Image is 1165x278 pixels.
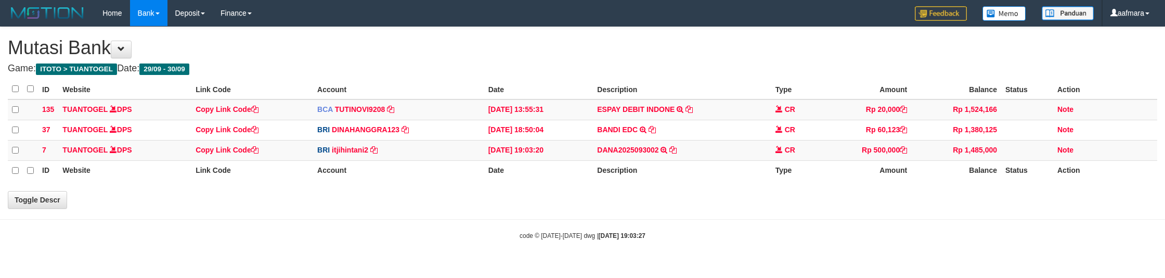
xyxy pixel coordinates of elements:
[191,160,313,181] th: Link Code
[196,146,258,154] a: Copy Link Code
[593,160,771,181] th: Description
[484,120,593,140] td: [DATE] 18:50:04
[1053,160,1157,181] th: Action
[332,125,399,134] a: DINAHANGGRA123
[484,140,593,160] td: [DATE] 19:03:20
[1057,105,1073,113] a: Note
[139,64,189,75] span: 29/09 - 30/09
[520,232,645,239] small: code © [DATE]-[DATE] dwg |
[8,37,1157,58] h1: Mutasi Bank
[597,105,675,113] a: ESPAY DEBIT INDONE
[58,79,191,99] th: Website
[38,79,58,99] th: ID
[58,140,191,160] td: DPS
[1042,6,1094,20] img: panduan.png
[1053,79,1157,99] th: Action
[1001,160,1053,181] th: Status
[42,105,54,113] span: 135
[484,99,593,120] td: [DATE] 13:55:31
[911,99,1001,120] td: Rp 1,524,166
[313,160,484,181] th: Account
[593,79,771,99] th: Description
[8,5,87,21] img: MOTION_logo.png
[911,79,1001,99] th: Balance
[484,160,593,181] th: Date
[58,99,191,120] td: DPS
[38,160,58,181] th: ID
[915,6,967,21] img: Feedback.jpg
[599,232,645,239] strong: [DATE] 19:03:27
[484,79,593,99] th: Date
[62,125,108,134] a: TUANTOGEL
[313,79,484,99] th: Account
[191,79,313,99] th: Link Code
[36,64,117,75] span: ITOTO > TUANTOGEL
[62,146,108,154] a: TUANTOGEL
[911,120,1001,140] td: Rp 1,380,125
[196,105,258,113] a: Copy Link Code
[317,125,330,134] span: BRI
[8,191,67,209] a: Toggle Descr
[911,160,1001,181] th: Balance
[819,79,911,99] th: Amount
[771,79,820,99] th: Type
[597,146,658,154] a: DANA2025093002
[1057,146,1073,154] a: Note
[332,146,368,154] a: itjihintani2
[771,160,820,181] th: Type
[317,105,333,113] span: BCA
[1001,79,1053,99] th: Status
[785,105,795,113] span: CR
[982,6,1026,21] img: Button%20Memo.svg
[819,99,911,120] td: Rp 20,000
[785,125,795,134] span: CR
[42,146,46,154] span: 7
[42,125,50,134] span: 37
[819,120,911,140] td: Rp 60,123
[819,140,911,160] td: Rp 500,000
[58,160,191,181] th: Website
[597,125,638,134] a: BANDI EDC
[1057,125,1073,134] a: Note
[911,140,1001,160] td: Rp 1,485,000
[196,125,258,134] a: Copy Link Code
[335,105,385,113] a: TUTINOVI9208
[317,146,330,154] span: BRI
[8,64,1157,74] h4: Game: Date:
[58,120,191,140] td: DPS
[785,146,795,154] span: CR
[819,160,911,181] th: Amount
[62,105,108,113] a: TUANTOGEL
